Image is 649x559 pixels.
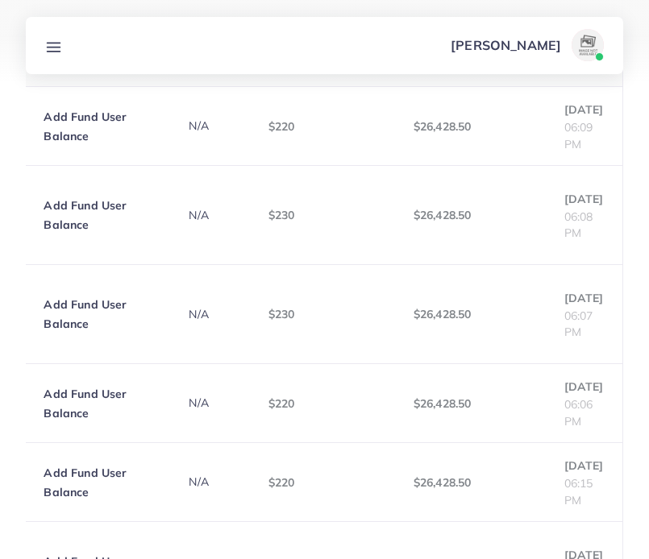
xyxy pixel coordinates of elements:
[564,397,593,428] span: 06:06 PM
[189,307,208,321] span: N/A
[564,120,593,151] span: 06:09 PM
[564,377,609,396] p: [DATE]
[414,473,472,492] p: $26,428.50
[564,476,593,507] span: 06:15 PM
[44,196,163,234] p: Add Fund User Balance
[442,29,610,61] a: [PERSON_NAME]avatar
[414,304,472,324] p: $26,428.50
[414,394,472,413] p: $26,428.50
[451,35,561,55] p: [PERSON_NAME]
[564,189,609,209] p: [DATE]
[44,107,163,146] p: Add Fund User Balance
[268,304,388,324] p: $230
[564,100,609,119] p: [DATE]
[44,295,163,333] p: Add Fund User Balance
[189,474,208,489] span: N/A
[268,473,388,492] p: $220
[414,117,472,136] p: $26,428.50
[564,456,609,475] p: [DATE]
[268,117,388,136] p: $220
[572,29,604,61] img: avatar
[189,395,208,410] span: N/A
[189,208,208,222] span: N/A
[44,463,163,502] p: Add Fund User Balance
[564,209,593,240] span: 06:08 PM
[44,384,163,423] p: Add Fund User Balance
[564,288,609,308] p: [DATE]
[268,205,388,225] p: $230
[268,394,388,413] p: $220
[189,118,208,133] span: N/A
[414,205,472,225] p: $26,428.50
[564,308,593,339] span: 06:07 PM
